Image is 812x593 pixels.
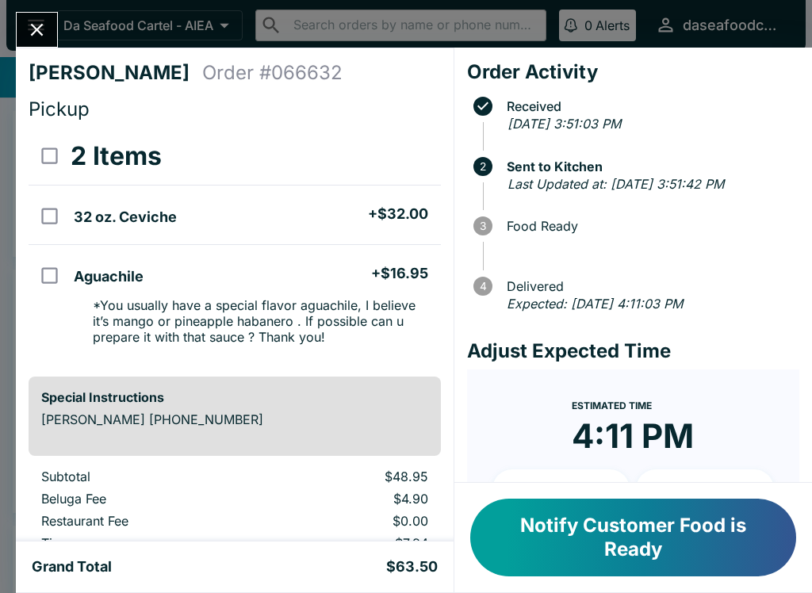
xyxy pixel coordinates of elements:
[467,60,799,84] h4: Order Activity
[74,267,144,286] h5: Aguachile
[41,513,247,529] p: Restaurant Fee
[572,400,652,411] span: Estimated Time
[499,279,799,293] span: Delivered
[29,61,202,85] h4: [PERSON_NAME]
[507,176,724,192] em: Last Updated at: [DATE] 3:51:42 PM
[41,411,428,427] p: [PERSON_NAME] [PHONE_NUMBER]
[499,219,799,233] span: Food Ready
[71,140,162,172] h3: 2 Items
[467,339,799,363] h4: Adjust Expected Time
[32,557,112,576] h5: Grand Total
[202,61,343,85] h4: Order # 066632
[480,160,486,173] text: 2
[499,159,799,174] span: Sent to Kitchen
[480,220,486,232] text: 3
[507,296,683,312] em: Expected: [DATE] 4:11:03 PM
[41,491,247,507] p: Beluga Fee
[29,98,90,121] span: Pickup
[386,557,438,576] h5: $63.50
[371,264,428,283] h5: + $16.95
[470,499,796,576] button: Notify Customer Food is Ready
[272,513,427,529] p: $0.00
[368,205,428,224] h5: + $32.00
[272,491,427,507] p: $4.90
[41,389,428,405] h6: Special Instructions
[636,469,774,509] button: + 20
[507,116,621,132] em: [DATE] 3:51:03 PM
[479,280,486,293] text: 4
[499,99,799,113] span: Received
[80,297,427,345] p: * You usually have a special flavor aguachile, I believe it’s mango or pineapple habanero . If po...
[41,535,247,551] p: Tips
[29,128,441,364] table: orders table
[74,208,177,227] h5: 32 oz. Ceviche
[492,469,630,509] button: + 10
[272,469,427,484] p: $48.95
[29,469,441,580] table: orders table
[41,469,247,484] p: Subtotal
[272,535,427,551] p: $7.34
[17,13,57,47] button: Close
[572,415,694,457] time: 4:11 PM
